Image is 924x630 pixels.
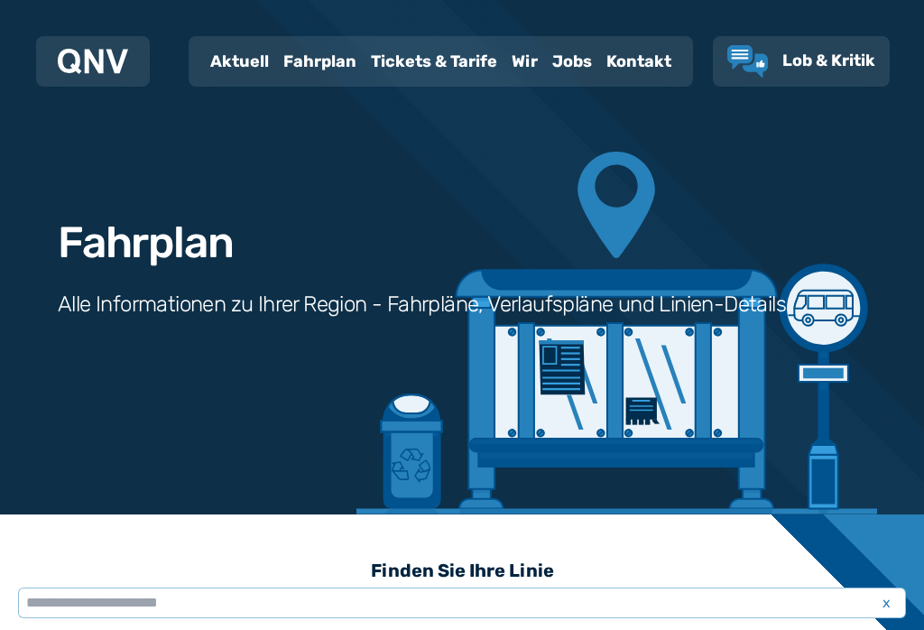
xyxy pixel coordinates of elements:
[18,551,906,590] h3: Finden Sie Ihre Linie
[58,221,233,264] h1: Fahrplan
[599,38,679,85] a: Kontakt
[276,38,364,85] a: Fahrplan
[873,592,899,614] span: x
[58,49,128,74] img: QNV Logo
[504,38,545,85] a: Wir
[58,290,786,319] h3: Alle Informationen zu Ihrer Region - Fahrpläne, Verlaufspläne und Linien-Details
[782,51,875,70] span: Lob & Kritik
[203,38,276,85] a: Aktuell
[545,38,599,85] a: Jobs
[364,38,504,85] a: Tickets & Tarife
[727,45,875,78] a: Lob & Kritik
[58,43,128,79] a: QNV Logo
